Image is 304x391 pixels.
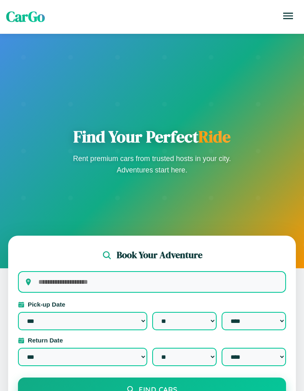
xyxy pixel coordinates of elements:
span: Ride [198,126,231,148]
h1: Find Your Perfect [71,127,234,146]
label: Pick-up Date [18,301,286,308]
p: Rent premium cars from trusted hosts in your city. Adventures start here. [71,153,234,176]
h2: Book Your Adventure [117,249,202,261]
label: Return Date [18,337,286,344]
span: CarGo [6,7,45,27]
